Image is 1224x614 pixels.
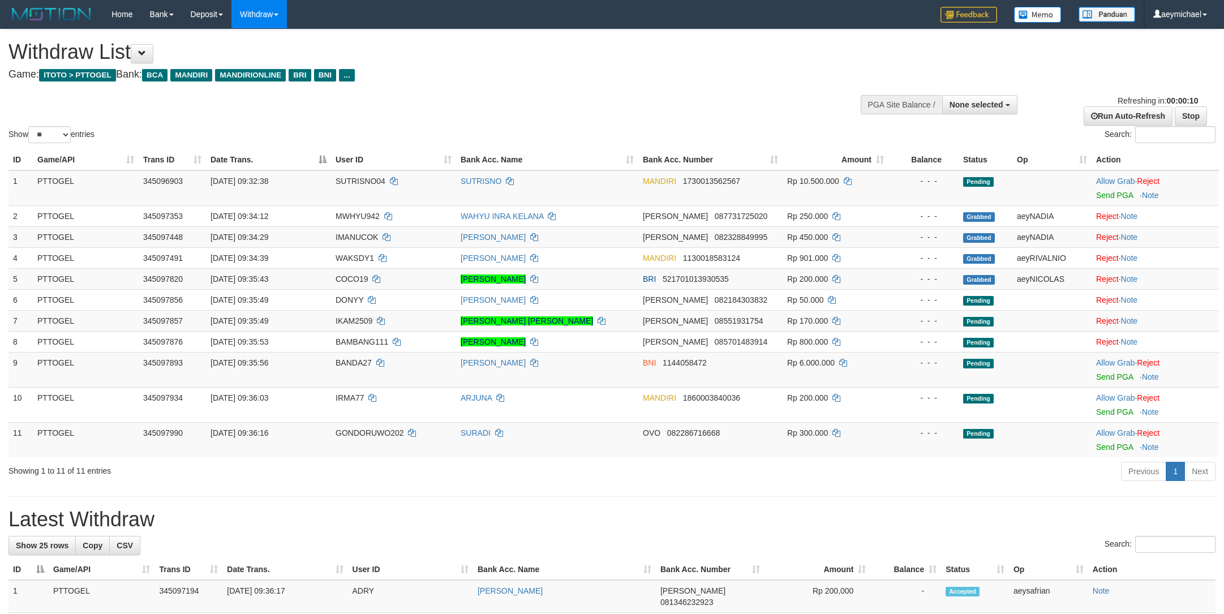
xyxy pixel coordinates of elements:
[1137,358,1159,367] a: Reject
[143,295,183,304] span: 345097856
[963,177,994,187] span: Pending
[787,316,828,325] span: Rp 170.000
[211,177,268,186] span: [DATE] 09:32:38
[643,233,708,242] span: [PERSON_NAME]
[8,247,33,268] td: 4
[336,428,404,437] span: GONDORUWO202
[1175,106,1207,126] a: Stop
[143,358,183,367] span: 345097893
[1096,393,1135,402] a: Allow Grab
[211,254,268,263] span: [DATE] 09:34:39
[33,170,139,206] td: PTTOGEL
[1014,7,1062,23] img: Button%20Memo.svg
[1092,310,1219,331] td: ·
[1096,372,1133,381] a: Send PGA
[1096,358,1137,367] span: ·
[1092,352,1219,387] td: ·
[1092,387,1219,422] td: ·
[1105,126,1216,143] label: Search:
[289,69,311,81] span: BRI
[142,69,168,81] span: BCA
[963,394,994,403] span: Pending
[461,274,526,284] a: [PERSON_NAME]
[154,559,222,580] th: Trans ID: activate to sort column ascending
[1121,254,1138,263] a: Note
[8,536,76,555] a: Show 25 rows
[1012,226,1092,247] td: aeyNADIA
[8,126,95,143] label: Show entries
[33,149,139,170] th: Game/API: activate to sort column ascending
[143,274,183,284] span: 345097820
[1121,462,1166,481] a: Previous
[314,69,336,81] span: BNI
[683,393,740,402] span: Copy 1860003840036 to clipboard
[461,316,593,325] a: [PERSON_NAME] [PERSON_NAME]
[663,358,707,367] span: Copy 1144058472 to clipboard
[33,352,139,387] td: PTTOGEL
[1088,559,1216,580] th: Action
[8,331,33,352] td: 8
[683,177,740,186] span: Copy 1730013562567 to clipboard
[8,580,49,613] td: 1
[33,331,139,352] td: PTTOGEL
[1096,295,1119,304] a: Reject
[1096,358,1135,367] a: Allow Grab
[1009,559,1088,580] th: Op: activate to sort column ascending
[963,275,995,285] span: Grabbed
[643,295,708,304] span: [PERSON_NAME]
[1096,337,1119,346] a: Reject
[1184,462,1216,481] a: Next
[211,316,268,325] span: [DATE] 09:35:49
[643,274,656,284] span: BRI
[33,205,139,226] td: PTTOGEL
[1012,149,1092,170] th: Op: activate to sort column ascending
[211,212,268,221] span: [DATE] 09:34:12
[8,268,33,289] td: 5
[33,310,139,331] td: PTTOGEL
[461,177,501,186] a: SUTRISNO
[143,337,183,346] span: 345097876
[963,254,995,264] span: Grabbed
[222,580,347,613] td: [DATE] 09:36:17
[8,461,501,476] div: Showing 1 to 11 of 11 entries
[456,149,638,170] th: Bank Acc. Name: activate to sort column ascending
[49,559,155,580] th: Game/API: activate to sort column ascending
[336,233,378,242] span: IMANUCOK
[211,393,268,402] span: [DATE] 09:36:03
[1092,247,1219,268] td: ·
[643,177,676,186] span: MANDIRI
[461,337,526,346] a: [PERSON_NAME]
[8,289,33,310] td: 6
[8,310,33,331] td: 7
[336,212,380,221] span: MWHYU942
[33,268,139,289] td: PTTOGEL
[765,580,871,613] td: Rp 200,000
[893,294,954,306] div: - - -
[1137,428,1159,437] a: Reject
[963,338,994,347] span: Pending
[1096,191,1133,200] a: Send PGA
[893,175,954,187] div: - - -
[893,392,954,403] div: - - -
[1012,205,1092,226] td: aeyNADIA
[211,295,268,304] span: [DATE] 09:35:49
[1142,443,1159,452] a: Note
[8,170,33,206] td: 1
[787,358,835,367] span: Rp 6.000.000
[1135,536,1216,553] input: Search:
[1096,212,1119,221] a: Reject
[963,429,994,439] span: Pending
[33,247,139,268] td: PTTOGEL
[1096,428,1137,437] span: ·
[1166,462,1185,481] a: 1
[1096,233,1119,242] a: Reject
[1079,7,1135,22] img: panduan.png
[336,393,364,402] span: IRMA77
[660,598,713,607] span: Copy 081346232923 to clipboard
[143,254,183,263] span: 345097491
[893,336,954,347] div: - - -
[211,233,268,242] span: [DATE] 09:34:29
[1092,226,1219,247] td: ·
[8,422,33,457] td: 11
[33,289,139,310] td: PTTOGEL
